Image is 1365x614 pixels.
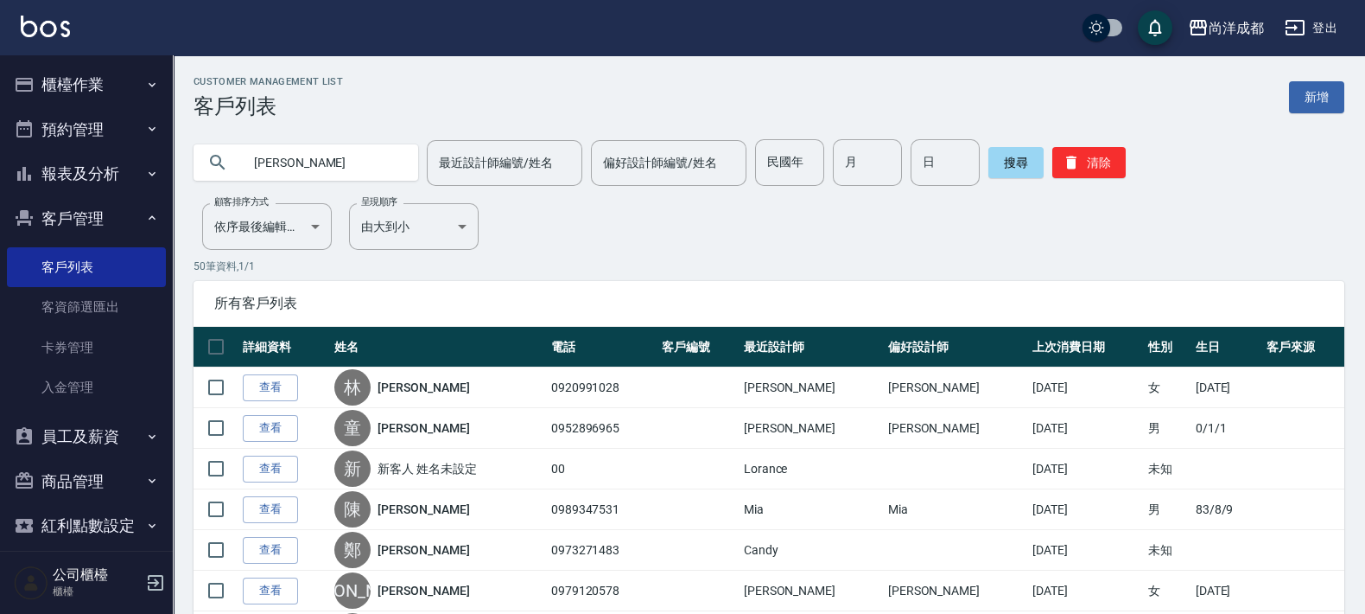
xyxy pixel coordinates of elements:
a: 新增 [1289,81,1344,113]
div: 尚洋成都 [1209,17,1264,39]
img: Person [14,566,48,600]
button: 資料設定 [7,548,166,593]
div: 由大到小 [349,203,479,250]
th: 電話 [547,327,657,368]
td: Mia [884,489,1028,530]
td: [DATE] [1028,408,1145,449]
button: 員工及薪資 [7,414,166,459]
td: [PERSON_NAME] [740,571,884,611]
td: 83/8/9 [1191,489,1263,530]
td: 0973271483 [547,530,657,571]
button: 客戶管理 [7,196,166,241]
label: 顧客排序方式 [214,195,269,208]
a: 查看 [243,537,298,564]
button: 商品管理 [7,459,166,504]
th: 客戶編號 [657,327,739,368]
img: Logo [21,16,70,37]
td: 0952896965 [547,408,657,449]
h5: 公司櫃檯 [53,566,141,584]
td: [PERSON_NAME] [884,368,1028,408]
td: [DATE] [1028,571,1145,611]
th: 客戶來源 [1262,327,1344,368]
th: 詳細資料 [238,327,330,368]
a: 客戶列表 [7,247,166,287]
div: [PERSON_NAME] [334,572,371,609]
a: 查看 [243,374,298,401]
span: 所有客戶列表 [214,295,1324,312]
p: 櫃檯 [53,584,141,599]
input: 搜尋關鍵字 [242,139,404,186]
a: 卡券管理 [7,328,166,368]
td: 0989347531 [547,489,657,530]
td: [PERSON_NAME] [740,408,884,449]
td: [PERSON_NAME] [884,408,1028,449]
label: 呈現順序 [361,195,397,208]
td: [DATE] [1028,449,1145,489]
a: [PERSON_NAME] [378,582,469,599]
td: 未知 [1144,449,1190,489]
p: 50 筆資料, 1 / 1 [194,259,1344,274]
a: [PERSON_NAME] [378,419,469,437]
th: 上次消費日期 [1028,327,1145,368]
td: [DATE] [1028,368,1145,408]
td: 未知 [1144,530,1190,571]
td: 男 [1144,489,1190,530]
a: [PERSON_NAME] [378,501,469,518]
a: 新客人 姓名未設定 [378,460,477,477]
td: [DATE] [1028,489,1145,530]
td: 女 [1144,368,1190,408]
a: 查看 [243,578,298,604]
h2: Customer Management List [194,76,343,87]
button: 報表及分析 [7,151,166,196]
td: 0920991028 [547,368,657,408]
th: 偏好設計師 [884,327,1028,368]
button: 櫃檯作業 [7,62,166,107]
a: 客資篩選匯出 [7,287,166,327]
th: 生日 [1191,327,1263,368]
button: 登出 [1278,12,1344,44]
button: 尚洋成都 [1181,10,1271,46]
button: 搜尋 [988,147,1044,178]
td: 0/1/1 [1191,408,1263,449]
div: 陳 [334,491,371,528]
a: 查看 [243,456,298,483]
div: 鄭 [334,532,371,568]
th: 性別 [1144,327,1190,368]
td: 男 [1144,408,1190,449]
th: 姓名 [330,327,547,368]
a: 查看 [243,496,298,523]
div: 林 [334,369,371,406]
td: Mia [740,489,884,530]
a: [PERSON_NAME] [378,379,469,396]
button: 預約管理 [7,107,166,152]
td: [PERSON_NAME] [740,368,884,408]
td: Lorance [740,449,884,489]
a: [PERSON_NAME] [378,541,469,559]
td: [PERSON_NAME] [884,571,1028,611]
a: 入金管理 [7,368,166,407]
button: save [1138,10,1172,45]
div: 童 [334,410,371,446]
td: 0979120578 [547,571,657,611]
td: 00 [547,449,657,489]
td: [DATE] [1191,571,1263,611]
th: 最近設計師 [740,327,884,368]
button: 清除 [1052,147,1126,178]
td: 女 [1144,571,1190,611]
div: 新 [334,451,371,487]
a: 查看 [243,415,298,442]
td: [DATE] [1191,368,1263,408]
td: Candy [740,530,884,571]
button: 紅利點數設定 [7,503,166,548]
h3: 客戶列表 [194,94,343,118]
td: [DATE] [1028,530,1145,571]
div: 依序最後編輯時間 [202,203,332,250]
